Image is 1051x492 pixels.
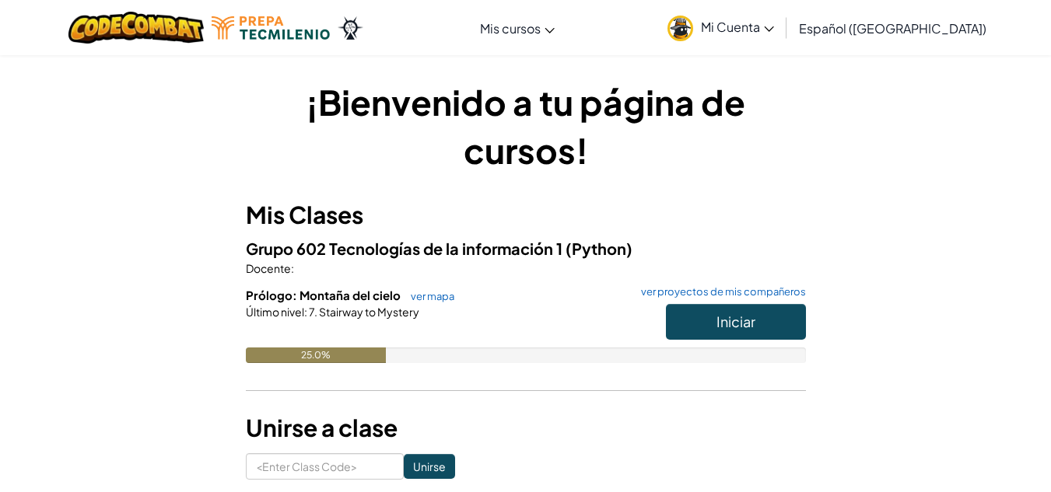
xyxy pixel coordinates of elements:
img: Logotipo de Tecmilenio [212,16,330,40]
span: Último nivel [246,305,304,319]
span: Iniciar [716,312,755,330]
span: 7. [307,305,317,319]
span: : [304,305,307,319]
a: Mis cursos [472,7,562,49]
a: Español ([GEOGRAPHIC_DATA]) [791,7,994,49]
div: 25.0% [246,347,386,363]
input: <Enter Class Code> [246,453,404,480]
span: Stairway to Mystery [317,305,419,319]
img: Ozaria [338,16,363,40]
a: ver mapa [403,290,454,302]
span: Prólogo: Montaña del cielo [246,288,403,302]
a: Mi Cuenta [660,3,782,52]
h3: Unirse a clase [246,410,806,445]
h1: ¡Bienvenido a tu página de cursos! [246,78,806,174]
img: avatar [667,16,693,41]
font: Mi Cuenta [701,19,760,35]
font: Mis cursos [480,20,541,37]
h3: Mis Clases [246,197,806,232]
span: Docente [246,261,291,275]
span: : [291,261,294,275]
img: Logotipo de CodeCombat [68,12,205,44]
a: ver proyectos de mis compañeros [633,287,806,297]
font: Español ([GEOGRAPHIC_DATA]) [799,20,986,37]
span: (Python) [566,239,632,258]
button: Iniciar [666,304,806,340]
input: Unirse [404,454,455,479]
span: Grupo 602 Tecnologías de la información 1 [246,239,566,258]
